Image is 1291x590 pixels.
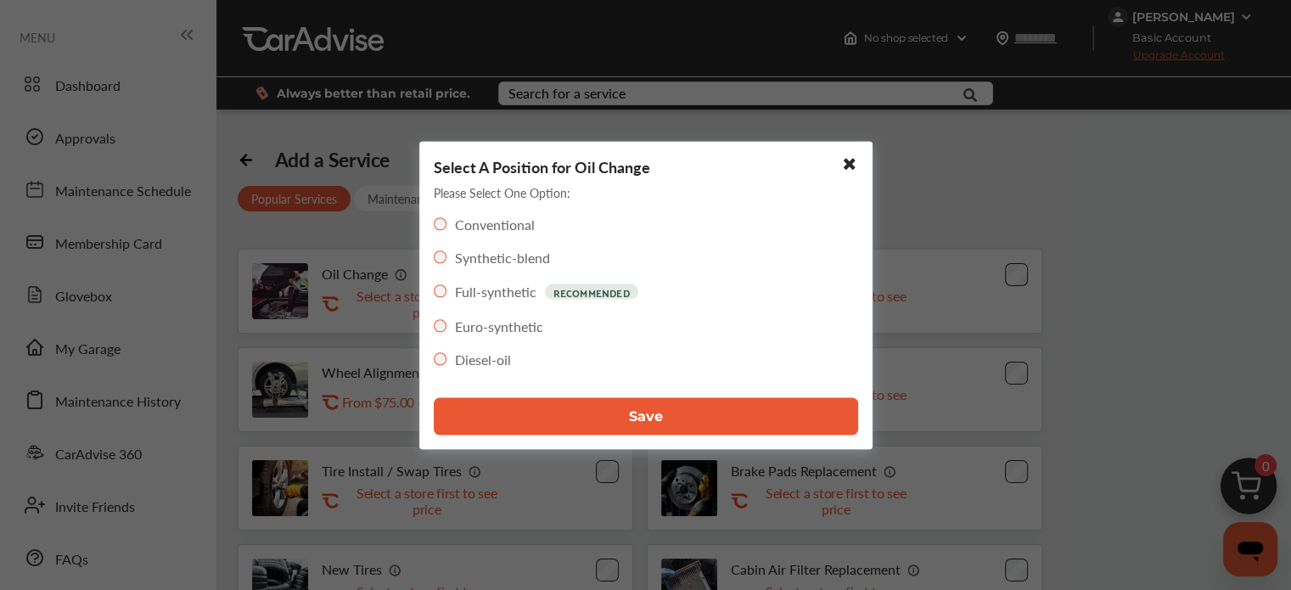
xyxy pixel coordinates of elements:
[629,408,663,424] span: Save
[455,316,543,335] label: Euro-synthetic
[545,284,638,299] p: RECOMMENDED
[455,349,511,368] label: Diesel-oil
[434,183,570,200] p: Please Select One Option:
[434,155,650,177] p: Select A Position for Oil Change
[455,282,536,301] label: Full-synthetic
[434,397,858,435] button: Save
[455,214,535,233] label: Conventional
[455,247,550,267] label: Synthetic-blend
